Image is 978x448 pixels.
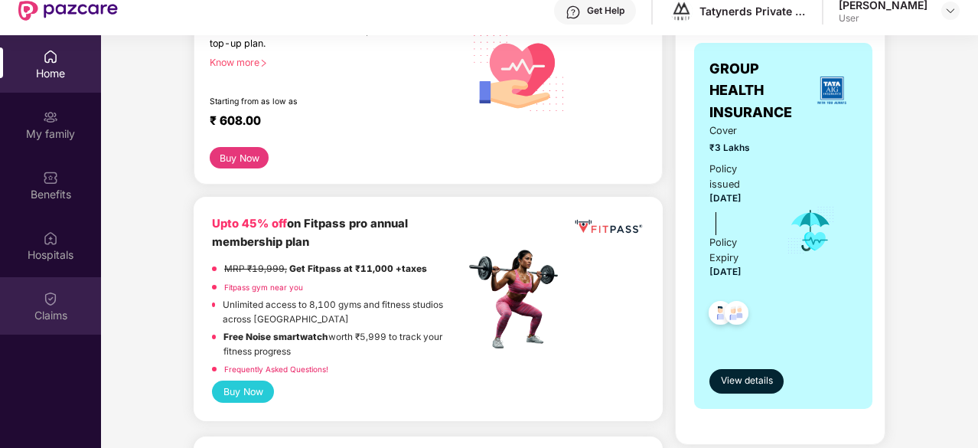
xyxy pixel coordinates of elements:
img: fpp.png [465,246,572,353]
img: insurerLogo [811,70,852,111]
div: User [839,12,927,25]
img: svg+xml;base64,PHN2ZyB4bWxucz0iaHR0cDovL3d3dy53My5vcmcvMjAwMC9zdmciIHdpZHRoPSI0OC45NDMiIGhlaWdodD... [718,296,755,334]
span: [DATE] [709,193,742,204]
div: ₹ 608.00 [210,113,449,132]
span: GROUP HEALTH INSURANCE [709,58,807,123]
span: View details [721,374,773,388]
a: Frequently Asked Questions! [224,365,328,374]
img: svg+xml;base64,PHN2ZyBpZD0iQ2xhaW0iIHhtbG5zPSJodHRwOi8vd3d3LnczLm9yZy8yMDAwL3N2ZyIgd2lkdGg9IjIwIi... [43,291,58,306]
strong: Free Noise smartwatch [223,332,328,342]
b: on Fitpass pro annual membership plan [212,217,408,248]
img: svg+xml;base64,PHN2ZyBpZD0iRHJvcGRvd24tMzJ4MzIiIHhtbG5zPSJodHRwOi8vd3d3LnczLm9yZy8yMDAwL3N2ZyIgd2... [944,5,957,17]
div: Know more [210,57,455,67]
div: Starting from as low as [210,96,399,107]
span: right [259,59,268,67]
button: Buy Now [212,381,274,403]
img: svg+xml;base64,PHN2ZyB3aWR0aD0iMjAiIGhlaWdodD0iMjAiIHZpZXdCb3g9IjAgMCAyMCAyMCIgZmlsbD0ibm9uZSIgeG... [43,110,58,125]
strong: Get Fitpass at ₹11,000 +taxes [289,263,427,274]
span: Cover [709,123,765,139]
img: New Pazcare Logo [18,1,118,21]
p: worth ₹5,999 to track your fitness progress [223,330,465,358]
button: View details [709,369,784,394]
div: Tatynerds Private Limited [699,4,807,18]
div: Policy issued [709,162,765,192]
img: svg+xml;base64,PHN2ZyB4bWxucz0iaHR0cDovL3d3dy53My5vcmcvMjAwMC9zdmciIHhtbG5zOnhsaW5rPSJodHRwOi8vd3... [465,13,574,124]
img: svg+xml;base64,PHN2ZyBpZD0iSG9zcGl0YWxzIiB4bWxucz0iaHR0cDovL3d3dy53My5vcmcvMjAwMC9zdmciIHdpZHRoPS... [43,231,58,246]
img: fppp.png [572,215,644,237]
img: svg+xml;base64,PHN2ZyBpZD0iSGVscC0zMngzMiIgeG1sbnM9Imh0dHA6Ly93d3cudzMub3JnLzIwMDAvc3ZnIiB3aWR0aD... [566,5,581,20]
span: ₹3 Lakhs [709,141,765,155]
p: Unlimited access to 8,100 gyms and fitness studios across [GEOGRAPHIC_DATA] [223,298,465,326]
div: Policy Expiry [709,235,765,266]
div: Get Help [587,5,624,17]
img: svg+xml;base64,PHN2ZyBpZD0iSG9tZSIgeG1sbnM9Imh0dHA6Ly93d3cudzMub3JnLzIwMDAvc3ZnIiB3aWR0aD0iMjAiIG... [43,49,58,64]
img: svg+xml;base64,PHN2ZyB4bWxucz0iaHR0cDovL3d3dy53My5vcmcvMjAwMC9zdmciIHdpZHRoPSI0OC45NDMiIGhlaWdodD... [702,296,739,334]
img: icon [786,205,836,256]
img: svg+xml;base64,PHN2ZyBpZD0iQmVuZWZpdHMiIHhtbG5zPSJodHRwOi8vd3d3LnczLm9yZy8yMDAwL3N2ZyIgd2lkdGg9Ij... [43,170,58,185]
b: Upto 45% off [212,217,287,231]
button: Buy Now [210,147,269,168]
a: Fitpass gym near you [224,283,303,292]
del: MRP ₹19,999, [224,263,287,274]
span: [DATE] [709,267,742,277]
